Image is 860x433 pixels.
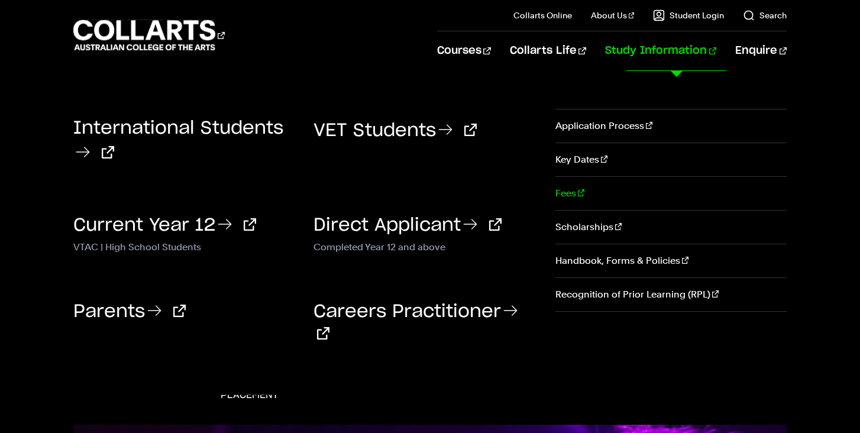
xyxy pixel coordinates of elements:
[555,143,787,176] a: Key Dates
[555,211,787,244] a: Scholarships
[555,278,787,311] a: Recognition of Prior Learning (RPL)
[73,303,186,321] a: Parents
[313,303,520,343] a: Careers Practitioner
[437,31,491,70] a: Courses
[555,109,787,143] a: Application Process
[510,31,586,70] a: Collarts Life
[653,9,724,21] a: Student Login
[73,239,296,253] p: VTAC | High School Students
[513,9,572,21] a: Collarts Online
[591,9,635,21] a: About Us
[313,217,502,234] a: Direct Applicant
[313,239,536,253] p: Completed Year 12 and above
[73,119,283,162] a: International Students
[743,9,787,21] a: Search
[605,31,716,70] a: Study Information
[555,244,787,277] a: Handbook, Forms & Policies
[73,18,225,52] div: Go to homepage
[73,217,256,234] a: Current Year 12
[555,177,787,210] a: Fees
[735,31,787,70] a: Enquire
[313,122,477,140] a: VET Students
